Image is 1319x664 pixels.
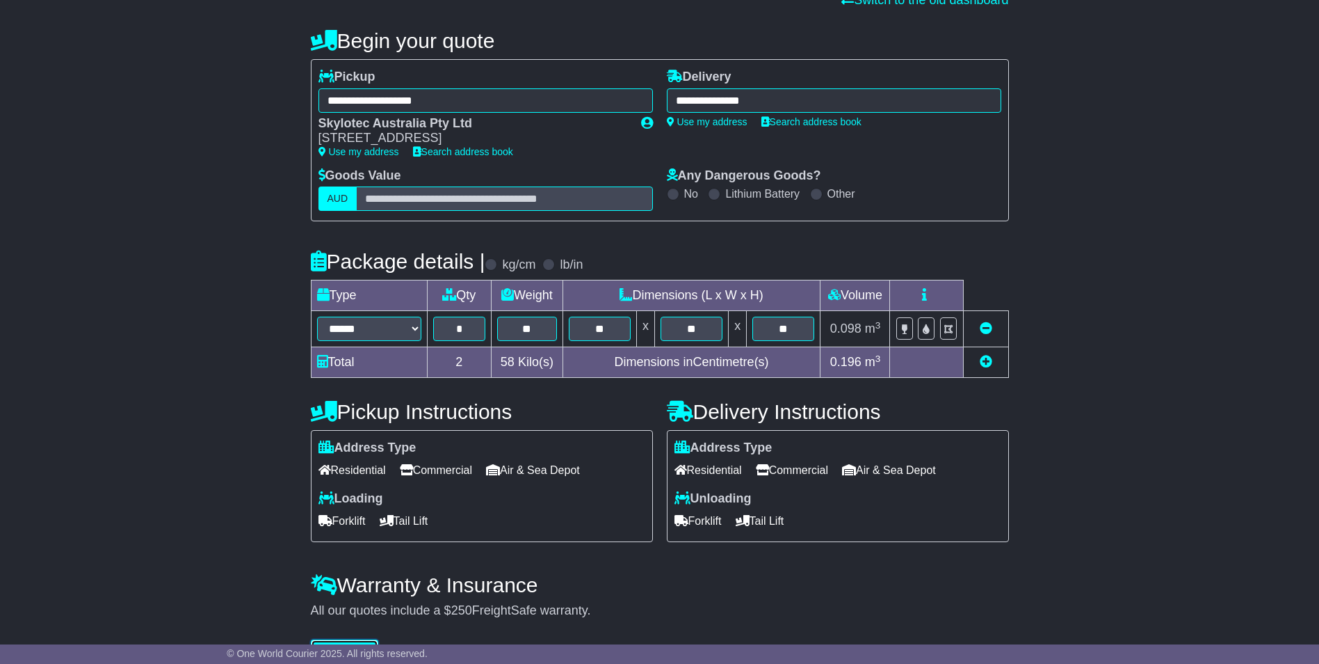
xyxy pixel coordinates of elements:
[560,258,583,273] label: lb/in
[318,459,386,481] span: Residential
[756,459,828,481] span: Commercial
[636,311,654,347] td: x
[311,640,379,664] button: Get Quotes
[318,187,357,211] label: AUD
[311,280,427,311] td: Type
[842,459,936,481] span: Air & Sea Depot
[674,441,772,456] label: Address Type
[563,347,820,378] td: Dimensions in Centimetre(s)
[674,510,722,532] span: Forklift
[318,70,375,85] label: Pickup
[667,70,731,85] label: Delivery
[427,347,492,378] td: 2
[563,280,820,311] td: Dimensions (L x W x H)
[725,187,800,200] label: Lithium Battery
[318,441,416,456] label: Address Type
[667,400,1009,423] h4: Delivery Instructions
[674,491,752,507] label: Unloading
[830,322,861,335] span: 0.098
[380,510,428,532] span: Tail Lift
[311,603,1009,619] div: All our quotes include a $ FreightSafe warranty.
[318,146,399,157] a: Use my address
[674,459,742,481] span: Residential
[427,280,492,311] td: Qty
[736,510,784,532] span: Tail Lift
[311,574,1009,596] h4: Warranty & Insurance
[227,648,428,659] span: © One World Courier 2025. All rights reserved.
[318,168,401,184] label: Goods Value
[311,400,653,423] h4: Pickup Instructions
[311,29,1009,52] h4: Begin your quote
[486,459,580,481] span: Air & Sea Depot
[492,347,563,378] td: Kilo(s)
[875,320,881,331] sup: 3
[980,355,992,369] a: Add new item
[501,355,515,369] span: 58
[827,187,855,200] label: Other
[684,187,698,200] label: No
[667,116,747,127] a: Use my address
[311,347,427,378] td: Total
[400,459,472,481] span: Commercial
[865,355,881,369] span: m
[413,146,513,157] a: Search address book
[318,491,383,507] label: Loading
[318,510,366,532] span: Forklift
[667,168,821,184] label: Any Dangerous Goods?
[502,258,535,273] label: kg/cm
[318,116,627,132] div: Skylotec Australia Pty Ltd
[318,131,627,146] div: [STREET_ADDRESS]
[875,354,881,364] sup: 3
[311,250,485,273] h4: Package details |
[451,603,472,617] span: 250
[492,280,563,311] td: Weight
[830,355,861,369] span: 0.196
[820,280,890,311] td: Volume
[865,322,881,335] span: m
[729,311,747,347] td: x
[980,322,992,335] a: Remove this item
[761,116,861,127] a: Search address book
